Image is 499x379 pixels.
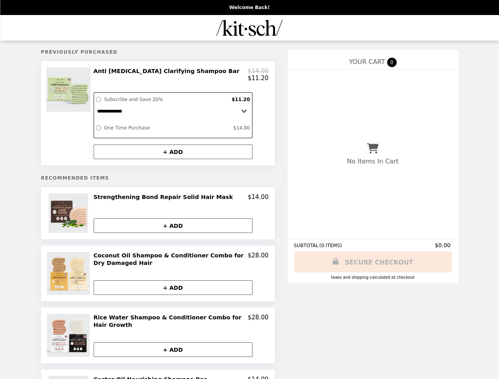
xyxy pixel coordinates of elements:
label: $14.00 [232,123,252,133]
label: One Time Purchase [102,123,232,133]
span: YOUR CART [349,58,385,66]
img: Rice Water Shampoo & Conditioner Combo for Hair Growth [47,314,92,357]
img: Anti Dandruff Clarifying Shampoo Bar [46,68,92,112]
span: ( 0 ITEMS ) [319,243,342,248]
button: + ADD [94,280,252,295]
span: SUBTOTAL [294,243,320,248]
button: + ADD [94,342,252,357]
h2: Rice Water Shampoo & Conditioner Combo for Hair Growth [94,314,248,328]
p: No Items In Cart [347,158,398,165]
h5: Recommended Items [41,175,275,181]
p: Welcome Back! [229,5,270,10]
select: Select a subscription option [94,104,252,118]
button: + ADD [94,144,252,159]
p: $14.00 [248,68,269,75]
img: Brand Logo [217,20,283,36]
h2: Anti [MEDICAL_DATA] Clarifying Shampoo Bar [94,68,243,75]
img: Coconut Oil Shampoo & Conditioner Combo for Dry Damaged Hair [47,252,92,295]
div: Taxes and Shipping calculated at checkout [294,275,452,280]
p: $14.00 [248,193,269,201]
span: $0.00 [435,242,452,248]
p: $11.20 [248,75,269,82]
button: + ADD [94,218,252,233]
h2: Coconut Oil Shampoo & Conditioner Combo for Dry Damaged Hair [94,252,248,266]
img: Strengthening Bond Repair Solid Hair Mask [49,193,90,233]
p: $28.00 [248,252,269,266]
h2: Strengthening Bond Repair Solid Hair Mask [94,193,236,201]
h5: Previously Purchased [41,49,275,55]
label: $11.20 [230,95,252,104]
p: $28.00 [248,314,269,328]
span: 0 [387,58,397,67]
label: Subscribe and Save 20% [102,95,230,104]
